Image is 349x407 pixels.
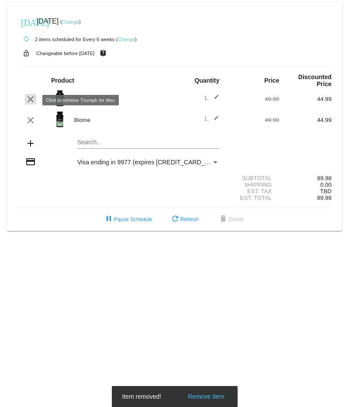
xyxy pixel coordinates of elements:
[70,96,175,102] div: Triumph for Men
[209,94,219,104] mat-icon: edit
[25,138,36,149] mat-icon: add
[227,181,279,188] div: Shipping
[204,94,219,101] span: 1
[227,188,279,195] div: Est. Tax
[264,77,279,84] strong: Price
[51,90,69,107] img: Image-1-Triumph_carousel-front-transp.png
[320,188,332,195] span: TBD
[17,37,114,42] small: 2 items scheduled for Every 6 weeks
[77,159,219,166] mat-select: Payment Method
[104,216,152,223] span: Pause Schedule
[227,117,279,123] div: 49.99
[77,159,224,166] span: Visa ending in 9977 (expires [CREDIT_CARD_DATA])
[279,175,332,181] div: 89.98
[298,73,332,87] strong: Discounted Price
[116,37,137,42] small: ( )
[21,17,31,27] mat-icon: [DATE]
[204,115,219,122] span: 1
[218,216,244,223] span: Delete
[170,216,199,223] span: Refresh
[279,117,332,123] div: 44.99
[163,212,206,227] button: Refresh
[118,37,135,42] a: Change
[60,19,81,24] small: ( )
[36,51,95,56] small: Changeable before [DATE]
[227,195,279,201] div: Est. Total
[279,96,332,102] div: 44.99
[104,214,114,225] mat-icon: pause
[51,111,69,128] img: Image-1-Carousel-Biome-Transp.png
[320,181,332,188] span: 0.00
[62,19,79,24] a: Change
[25,94,36,104] mat-icon: clear
[218,214,228,225] mat-icon: delete
[185,392,227,401] button: Remove Item
[227,96,279,102] div: 49.99
[122,392,227,401] simple-snack-bar: Item removed!
[70,117,175,123] div: Biome
[97,212,159,227] button: Pause Schedule
[170,214,180,225] mat-icon: refresh
[209,115,219,125] mat-icon: edit
[317,195,332,201] span: 89.98
[25,115,36,125] mat-icon: clear
[98,48,108,59] mat-icon: live_help
[21,34,31,45] mat-icon: autorenew
[25,157,36,167] mat-icon: credit_card
[51,77,74,84] strong: Product
[227,175,279,181] div: Subtotal
[21,48,31,59] mat-icon: lock_open
[77,139,219,146] input: Search...
[211,212,251,227] button: Delete
[194,77,219,84] strong: Quantity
